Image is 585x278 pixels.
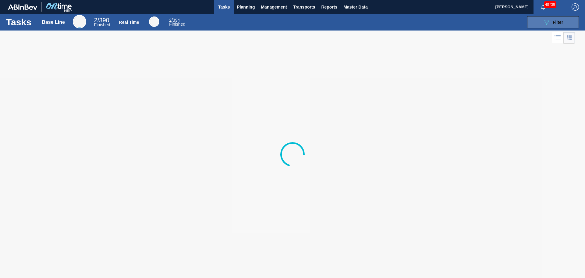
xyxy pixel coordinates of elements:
span: / 394 [169,18,180,23]
button: Notifications [534,3,553,11]
button: Filter [527,16,579,28]
div: Real Time [169,18,185,26]
span: Filter [553,20,563,25]
img: TNhmsLtSVTkK8tSr43FrP2fwEKptu5GPRR3wAAAABJRU5ErkJggg== [8,4,37,10]
span: Reports [321,3,337,11]
span: Finished [169,22,185,27]
span: Master Data [343,3,367,11]
span: / 390 [94,17,109,23]
span: Planning [237,3,255,11]
span: Management [261,3,287,11]
span: Tasks [217,3,231,11]
div: Real Time [119,20,139,25]
span: 2 [94,17,97,23]
span: 48739 [544,1,556,8]
span: Finished [94,22,110,27]
h1: Tasks [6,19,33,26]
div: Base Line [42,20,65,25]
img: Logout [572,3,579,11]
div: Base Line [73,15,86,28]
div: Real Time [149,16,159,27]
span: 2 [169,18,172,23]
div: Base Line [94,18,110,27]
span: Transports [293,3,315,11]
